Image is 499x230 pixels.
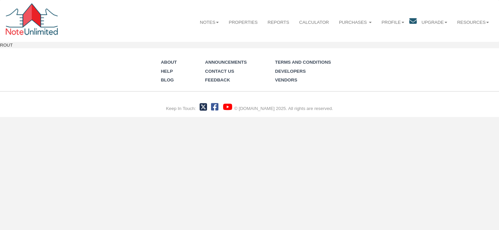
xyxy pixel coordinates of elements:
a: Blog [161,77,174,82]
a: Upgrade [417,14,452,31]
a: Resources [452,14,494,31]
div: © [DOMAIN_NAME] 2025. All rights are reserved. [234,105,333,112]
a: Help [161,69,173,74]
a: Properties [224,14,263,31]
a: Terms and Conditions [275,60,331,65]
a: About [161,60,177,65]
a: Purchases [334,14,377,31]
a: Vendors [275,77,297,82]
a: Profile [377,14,409,31]
a: Developers [275,69,305,74]
div: Keep In Touch: [166,105,196,112]
a: Feedback [205,77,230,82]
a: Reports [262,14,294,31]
a: Calculator [294,14,334,31]
a: Announcements [205,60,247,65]
a: Contact Us [205,69,234,74]
a: Notes [195,14,224,31]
